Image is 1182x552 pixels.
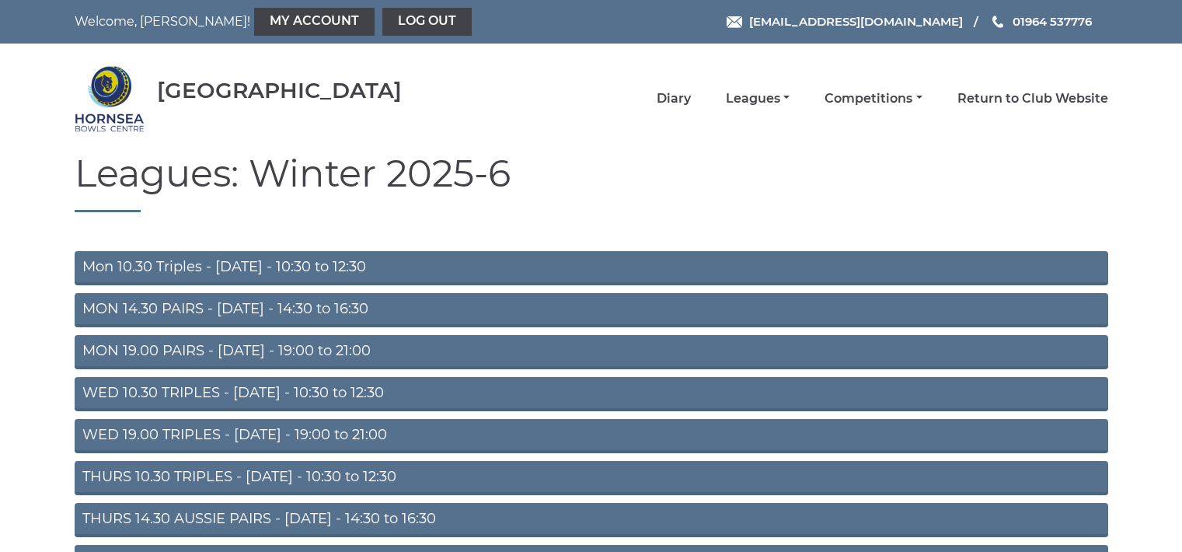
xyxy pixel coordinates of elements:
img: Hornsea Bowls Centre [75,64,145,134]
a: Competitions [825,90,922,107]
a: Email [EMAIL_ADDRESS][DOMAIN_NAME] [727,12,963,30]
h1: Leagues: Winter 2025-6 [75,153,1108,212]
img: Email [727,16,742,28]
a: THURS 10.30 TRIPLES - [DATE] - 10:30 to 12:30 [75,461,1108,495]
a: WED 10.30 TRIPLES - [DATE] - 10:30 to 12:30 [75,377,1108,411]
a: MON 19.00 PAIRS - [DATE] - 19:00 to 21:00 [75,335,1108,369]
span: 01964 537776 [1013,14,1092,29]
img: Phone us [992,16,1003,28]
a: Return to Club Website [957,90,1108,107]
a: My Account [254,8,375,36]
a: THURS 14.30 AUSSIE PAIRS - [DATE] - 14:30 to 16:30 [75,503,1108,537]
a: WED 19.00 TRIPLES - [DATE] - 19:00 to 21:00 [75,419,1108,453]
nav: Welcome, [PERSON_NAME]! [75,8,492,36]
div: [GEOGRAPHIC_DATA] [157,79,402,103]
a: Diary [657,90,691,107]
a: Phone us 01964 537776 [990,12,1092,30]
span: [EMAIL_ADDRESS][DOMAIN_NAME] [749,14,963,29]
a: Log out [382,8,472,36]
a: Leagues [726,90,790,107]
a: MON 14.30 PAIRS - [DATE] - 14:30 to 16:30 [75,293,1108,327]
a: Mon 10.30 Triples - [DATE] - 10:30 to 12:30 [75,251,1108,285]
